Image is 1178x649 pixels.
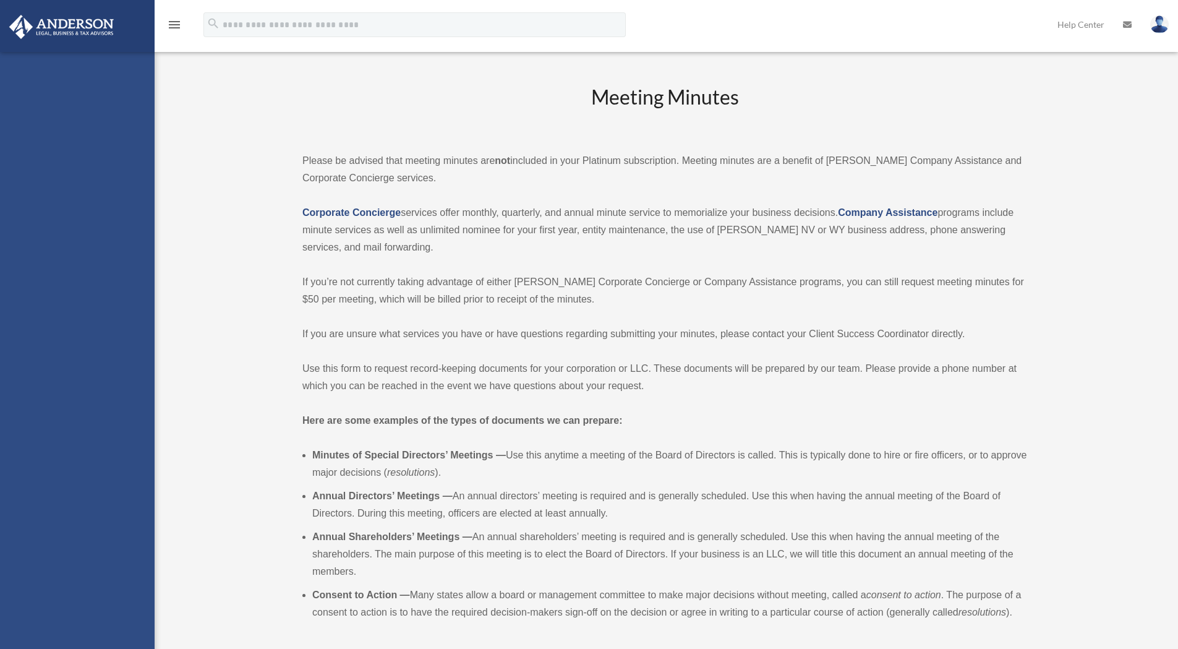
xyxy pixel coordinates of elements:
[302,325,1027,343] p: If you are unsure what services you have or have questions regarding submitting your minutes, ple...
[207,17,220,30] i: search
[866,590,912,600] em: consent to
[302,360,1027,395] p: Use this form to request record-keeping documents for your corporation or LLC. These documents wi...
[915,590,941,600] em: action
[312,590,410,600] b: Consent to Action —
[312,450,506,460] b: Minutes of Special Directors’ Meetings —
[302,207,401,218] a: Corporate Concierge
[302,273,1027,308] p: If you’re not currently taking advantage of either [PERSON_NAME] Corporate Concierge or Company A...
[302,152,1027,187] p: Please be advised that meeting minutes are included in your Platinum subscription. Meeting minute...
[167,17,182,32] i: menu
[312,587,1027,621] li: Many states allow a board or management committee to make major decisions without meeting, called...
[167,22,182,32] a: menu
[387,467,435,478] em: resolutions
[302,84,1027,135] h2: Meeting Minutes
[302,204,1027,256] p: services offer monthly, quarterly, and annual minute service to memorialize your business decisio...
[958,607,1006,617] em: resolutions
[1150,15,1169,33] img: User Pic
[6,15,117,39] img: Anderson Advisors Platinum Portal
[312,488,1027,522] li: An annual directors’ meeting is required and is generally scheduled. Use this when having the ann...
[312,447,1027,481] li: Use this anytime a meeting of the Board of Directors is called. This is typically done to hire or...
[838,207,937,218] a: Company Assistance
[312,491,453,501] b: Annual Directors’ Meetings —
[312,531,472,542] b: Annual Shareholders’ Meetings —
[495,155,510,166] strong: not
[302,415,623,426] strong: Here are some examples of the types of documents we can prepare:
[312,528,1027,580] li: An annual shareholders’ meeting is required and is generally scheduled. Use this when having the ...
